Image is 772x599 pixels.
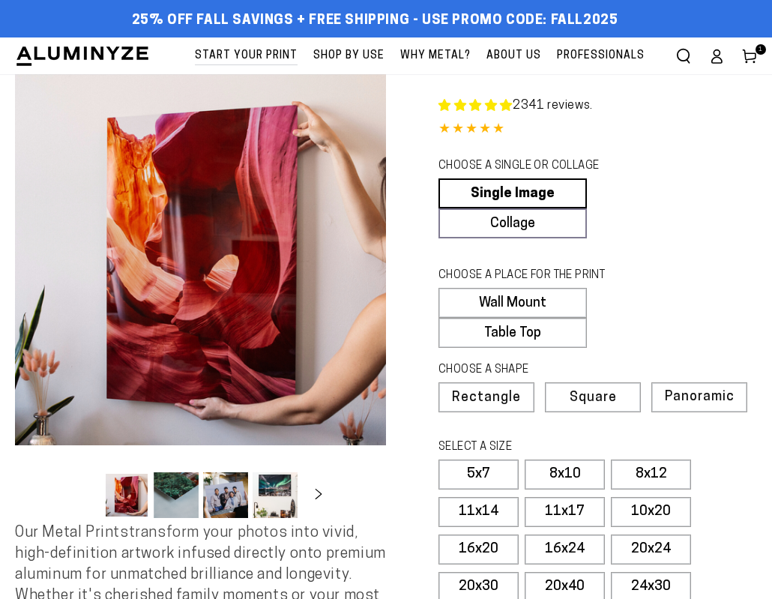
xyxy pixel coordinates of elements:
span: Professionals [557,46,645,65]
span: About Us [486,46,541,65]
span: Start Your Print [195,46,298,65]
div: 4.84 out of 5.0 stars [438,119,757,141]
span: Rectangle [452,391,521,405]
span: Panoramic [665,390,735,404]
button: Slide right [302,479,335,512]
label: 10x20 [611,497,691,527]
label: 5x7 [438,460,519,490]
media-gallery: Gallery Viewer [15,74,386,523]
label: 16x24 [525,535,605,565]
label: Table Top [438,318,587,348]
label: 20x24 [611,535,691,565]
a: Collage [438,208,587,238]
span: Square [570,391,617,405]
button: Slide left [67,479,100,512]
a: About Us [479,37,549,74]
span: 1 [759,44,763,55]
a: Why Metal? [393,37,478,74]
label: 11x17 [525,497,605,527]
legend: CHOOSE A SHAPE [438,362,624,379]
a: Start Your Print [187,37,305,74]
summary: Search our site [667,40,700,73]
span: 25% off FALL Savings + Free Shipping - Use Promo Code: FALL2025 [132,13,618,29]
label: 11x14 [438,497,519,527]
a: Professionals [549,37,652,74]
img: Aluminyze [15,45,150,67]
a: Shop By Use [306,37,392,74]
label: 8x12 [611,460,691,490]
span: Why Metal? [400,46,471,65]
legend: CHOOSE A SINGLE OR COLLAGE [438,158,624,175]
label: 8x10 [525,460,605,490]
label: 16x20 [438,535,519,565]
button: Load image 3 in gallery view [203,472,248,518]
label: Wall Mount [438,288,587,318]
a: Single Image [438,178,587,208]
span: Shop By Use [313,46,385,65]
button: Load image 4 in gallery view [253,472,298,518]
legend: CHOOSE A PLACE FOR THE PRINT [438,268,624,284]
legend: SELECT A SIZE [438,439,624,456]
button: Load image 1 in gallery view [104,472,149,518]
button: Load image 2 in gallery view [154,472,199,518]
